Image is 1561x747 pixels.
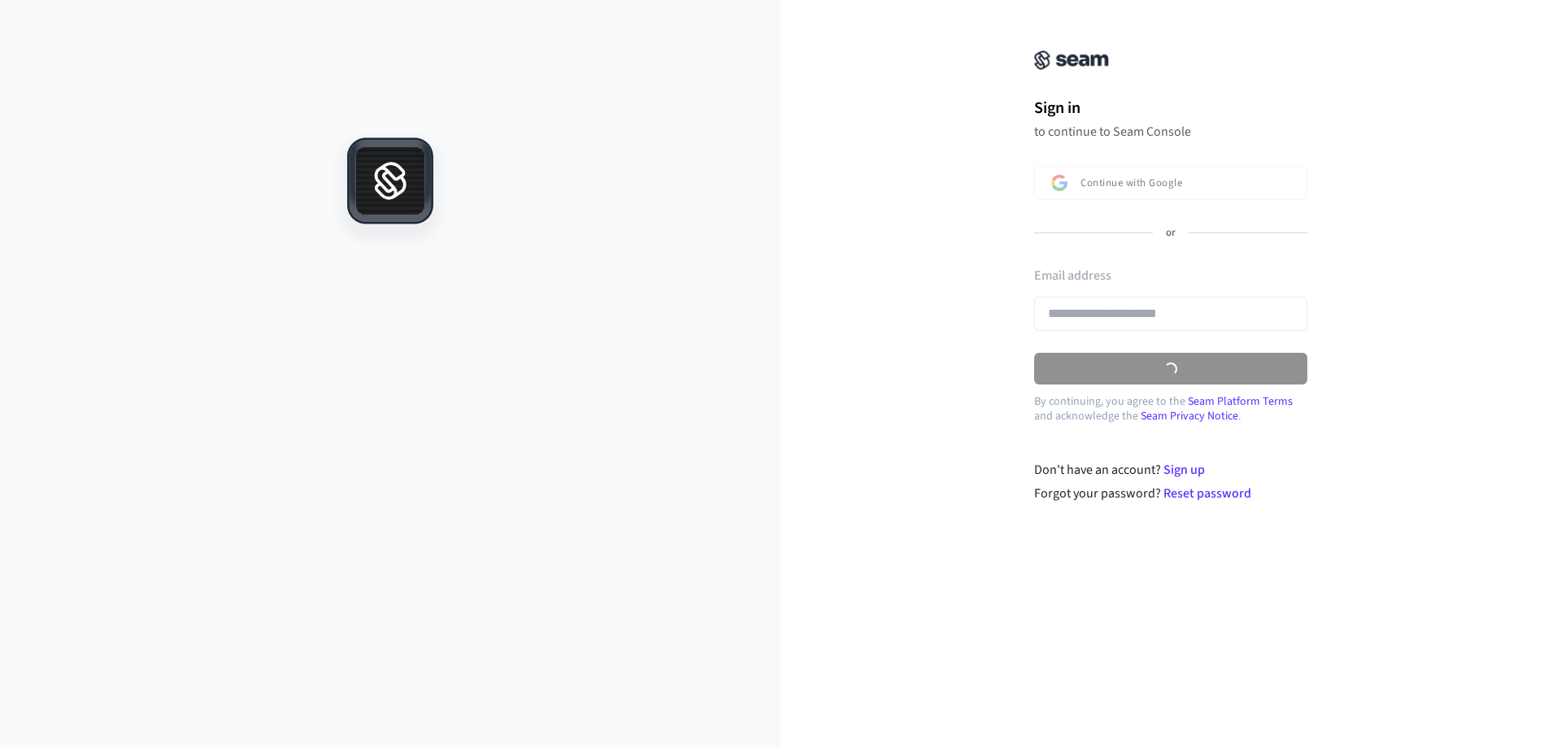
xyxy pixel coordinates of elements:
a: Seam Platform Terms [1188,393,1293,410]
div: Forgot your password? [1034,484,1308,503]
img: Seam Console [1034,50,1109,70]
p: or [1166,226,1176,241]
a: Sign up [1163,461,1205,479]
h1: Sign in [1034,96,1307,120]
p: to continue to Seam Console [1034,124,1307,140]
p: By continuing, you agree to the and acknowledge the . [1034,394,1307,423]
div: Don't have an account? [1034,460,1308,480]
a: Seam Privacy Notice [1141,408,1238,424]
a: Reset password [1163,484,1251,502]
